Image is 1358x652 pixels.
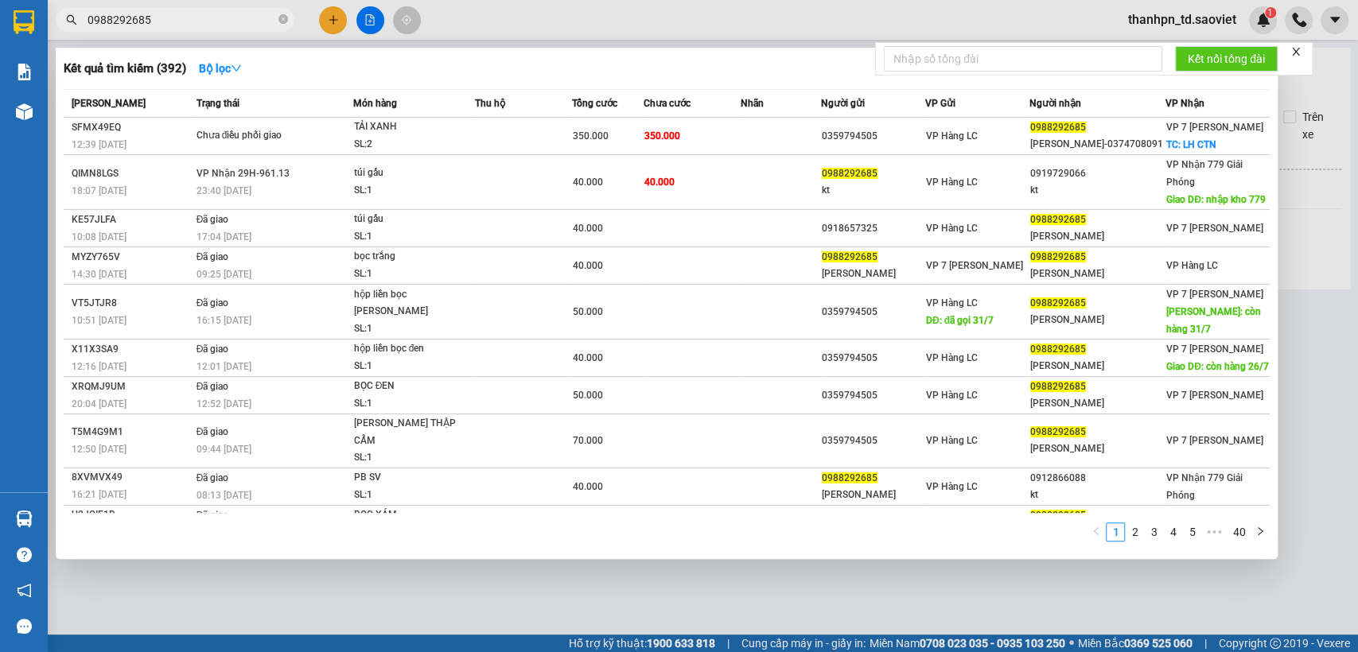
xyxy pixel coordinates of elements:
[1251,522,1270,541] button: right
[64,60,186,77] h3: Kết quả tìm kiếm ( 392 )
[72,489,126,500] span: 16:21 [DATE]
[278,14,288,24] span: close-circle
[1188,50,1265,68] span: Kết nối tổng đài
[197,398,251,409] span: 12:52 [DATE]
[354,248,473,266] div: bọc trắng
[572,177,602,188] span: 40.000
[16,103,33,120] img: warehouse-icon
[354,228,473,246] div: SL: 1
[72,139,126,150] span: 12:39 [DATE]
[1106,522,1125,541] li: 1
[925,98,955,109] span: VP Gửi
[72,378,192,395] div: XRQMJ9UM
[1166,194,1266,205] span: Giao DĐ: nhập kho 779
[926,390,978,401] span: VP Hàng LC
[354,211,473,228] div: túi gấu
[822,304,924,320] div: 0359794505
[353,98,397,109] span: Món hàng
[1182,522,1201,541] li: 5
[1030,165,1165,182] div: 0919729066
[1030,297,1086,309] span: 0988292685
[72,506,192,523] div: U2JQIE1D
[197,343,229,355] span: Đã giao
[1144,522,1163,541] li: 3
[354,449,473,467] div: SL: 1
[1166,223,1263,234] span: VP 7 [PERSON_NAME]
[926,435,978,446] span: VP Hàng LC
[354,358,473,375] div: SL: 1
[1030,470,1165,487] div: 0912866088
[1087,522,1106,541] li: Previous Page
[1290,46,1302,57] span: close
[14,10,34,34] img: logo-vxr
[72,185,126,196] span: 18:07 [DATE]
[1251,522,1270,541] li: Next Page
[354,165,473,182] div: túi gấu
[572,481,602,492] span: 40.000
[72,98,146,109] span: [PERSON_NAME]
[354,320,473,338] div: SL: 1
[1165,98,1204,109] span: VP Nhận
[72,249,192,266] div: MYZY765V
[1201,522,1227,541] span: •••
[72,398,126,409] span: 20:04 [DATE]
[197,269,251,280] span: 09:25 [DATE]
[572,306,602,317] span: 50.000
[1030,358,1165,375] div: [PERSON_NAME]
[822,433,924,449] div: 0359794505
[1166,260,1218,271] span: VP Hàng LC
[72,424,192,440] div: T5M4G9M1
[822,182,924,199] div: kt
[1166,306,1261,335] span: [PERSON_NAME]: còn hàng 31/7
[197,510,229,521] span: Đã giao
[1030,510,1086,521] span: 0988292685
[572,130,608,142] span: 350.000
[1030,395,1165,412] div: [PERSON_NAME]
[1030,136,1165,153] div: [PERSON_NAME]-0374708091
[197,214,229,225] span: Đã giao
[822,266,924,282] div: [PERSON_NAME]
[197,251,229,262] span: Đã giao
[197,231,251,243] span: 17:04 [DATE]
[1166,390,1263,401] span: VP 7 [PERSON_NAME]
[1091,526,1101,536] span: left
[644,177,675,188] span: 40.000
[354,182,473,200] div: SL: 1
[16,64,33,80] img: solution-icon
[822,251,877,262] span: 0988292685
[926,223,978,234] span: VP Hàng LC
[88,11,275,29] input: Tìm tên, số ĐT hoặc mã đơn
[1030,426,1086,437] span: 0988292685
[1255,526,1265,536] span: right
[66,14,77,25] span: search
[1030,122,1086,133] span: 0988292685
[644,98,691,109] span: Chưa cước
[572,260,602,271] span: 40.000
[354,506,473,524] div: BỌC XÁM
[1030,182,1165,199] div: kt
[231,63,242,74] span: down
[354,286,473,320] div: hộp liền bọc [PERSON_NAME]
[72,231,126,243] span: 10:08 [DATE]
[72,341,192,358] div: X11X3SA9
[1166,139,1216,150] span: TC: LH CTN
[1030,381,1086,392] span: 0988292685
[16,510,33,527] img: warehouse-icon
[197,98,239,109] span: Trạng thái
[1201,522,1227,541] li: Next 5 Pages
[1163,522,1182,541] li: 4
[822,128,924,145] div: 0359794505
[1125,522,1144,541] li: 2
[1030,251,1086,262] span: 0988292685
[926,130,978,142] span: VP Hàng LC
[1166,289,1263,300] span: VP 7 [PERSON_NAME]
[1175,46,1278,72] button: Kết nối tổng đài
[354,378,473,395] div: BỌC ĐEN
[822,487,924,503] div: [PERSON_NAME]
[197,127,316,145] div: Chưa điều phối giao
[926,315,994,326] span: DĐ: đã gọi 31/7
[186,56,255,81] button: Bộ lọcdown
[822,168,877,179] span: 0988292685
[354,118,473,136] div: TẢI XANH
[17,547,32,562] span: question-circle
